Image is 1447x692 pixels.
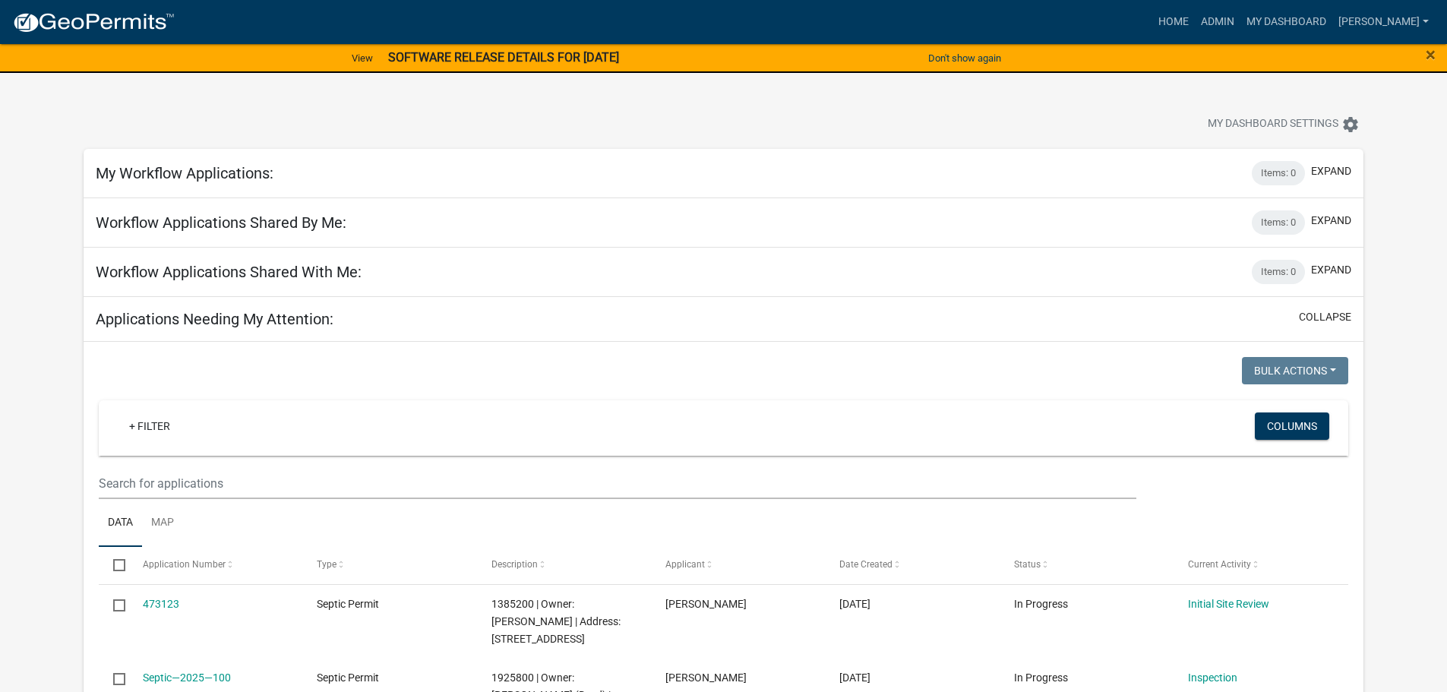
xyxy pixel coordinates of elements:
datatable-header-cell: Description [476,547,650,583]
a: Septic—2025—100 [143,671,231,684]
datatable-header-cell: Date Created [825,547,999,583]
span: × [1426,44,1436,65]
span: 1385200 | Owner: Reed Ward | Address: 3627 HWY 63 [491,598,621,645]
span: In Progress [1014,598,1068,610]
span: 08/07/2025 [839,671,870,684]
button: expand [1311,213,1351,229]
span: My Dashboard Settings [1208,115,1338,134]
h5: My Workflow Applications: [96,164,273,182]
datatable-header-cell: Current Activity [1174,547,1347,583]
a: Admin [1195,8,1240,36]
div: Items: 0 [1252,260,1305,284]
a: Home [1152,8,1195,36]
span: Status [1014,559,1041,570]
datatable-header-cell: Application Number [128,547,302,583]
a: View [346,46,379,71]
div: Items: 0 [1252,161,1305,185]
a: Map [142,499,183,548]
span: Current Activity [1188,559,1251,570]
a: + Filter [117,412,182,440]
a: Inspection [1188,671,1237,684]
a: 473123 [143,598,179,610]
button: Bulk Actions [1242,357,1348,384]
span: Reed Ward [665,598,747,610]
h5: Workflow Applications Shared With Me: [96,263,362,281]
h5: Workflow Applications Shared By Me: [96,213,346,232]
datatable-header-cell: Select [99,547,128,583]
i: settings [1341,115,1360,134]
div: Items: 0 [1252,210,1305,235]
button: Close [1426,46,1436,64]
span: Description [491,559,538,570]
span: J.D. Griffith [665,671,747,684]
a: Initial Site Review [1188,598,1269,610]
datatable-header-cell: Applicant [651,547,825,583]
button: Don't show again [922,46,1007,71]
span: Applicant [665,559,705,570]
span: Type [317,559,336,570]
button: collapse [1299,309,1351,325]
a: My Dashboard [1240,8,1332,36]
span: Septic Permit [317,598,379,610]
button: expand [1311,262,1351,278]
span: Application Number [143,559,226,570]
span: 09/03/2025 [839,598,870,610]
span: Date Created [839,559,893,570]
a: Data [99,499,142,548]
h5: Applications Needing My Attention: [96,310,333,328]
input: Search for applications [99,468,1136,499]
datatable-header-cell: Status [1000,547,1174,583]
a: [PERSON_NAME] [1332,8,1435,36]
strong: SOFTWARE RELEASE DETAILS FOR [DATE] [388,50,619,65]
datatable-header-cell: Type [302,547,476,583]
button: expand [1311,163,1351,179]
span: In Progress [1014,671,1068,684]
button: Columns [1255,412,1329,440]
button: My Dashboard Settingssettings [1196,109,1372,139]
span: Septic Permit [317,671,379,684]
